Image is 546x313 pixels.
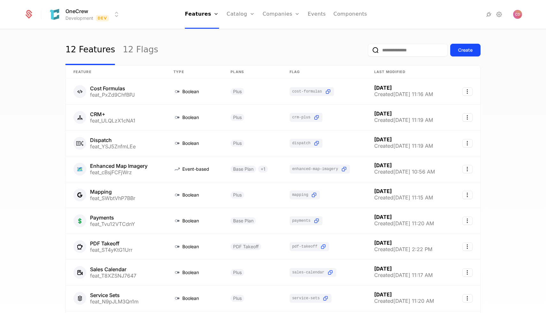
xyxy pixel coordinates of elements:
a: 12 Flags [123,35,158,65]
a: Integrations [485,11,493,18]
button: Select action [462,191,473,199]
button: Select action [462,87,473,96]
th: Type [166,65,223,79]
button: Select action [462,139,473,147]
a: 12 Features [65,35,115,65]
span: OneCrew [65,7,88,15]
div: Development [65,15,93,21]
img: OneCrew [47,7,62,22]
button: Open user button [513,10,522,19]
button: Select action [462,217,473,225]
button: Select action [462,242,473,251]
button: Select action [462,294,473,302]
th: Last Modified [367,65,451,79]
button: Select action [462,165,473,173]
th: Flag [282,65,367,79]
button: Select action [462,268,473,277]
div: Create [458,47,473,53]
button: Create [450,44,481,56]
th: Feature [66,65,166,79]
a: Settings [495,11,503,18]
img: Conrad DIao [513,10,522,19]
th: Plans [223,65,282,79]
button: Select action [462,113,473,122]
button: Select environment [49,7,120,21]
span: Dev [96,15,109,21]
